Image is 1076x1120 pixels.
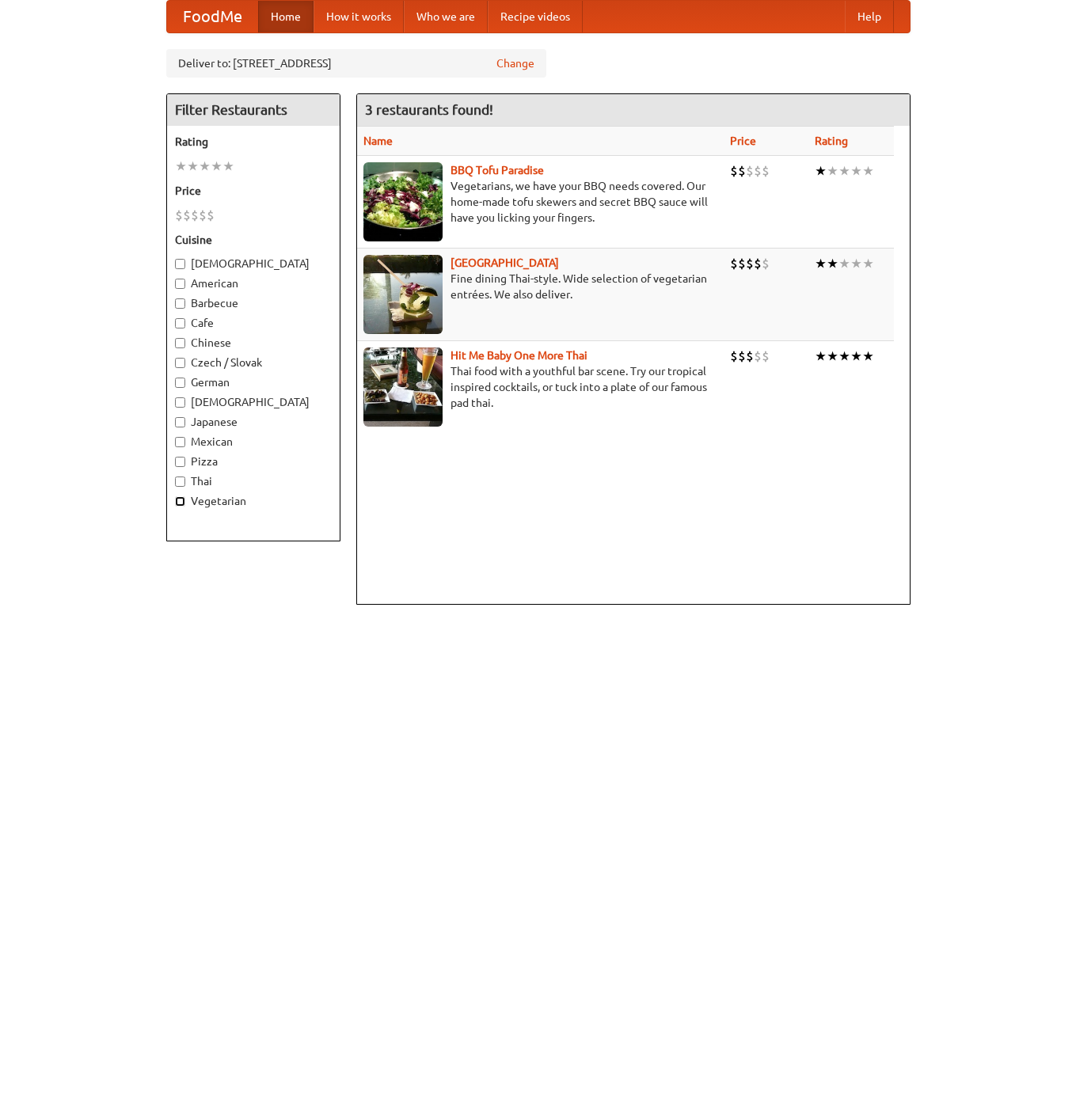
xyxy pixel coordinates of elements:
[850,162,862,180] li: ★
[175,493,332,509] label: Vegetarian
[207,207,215,224] li: $
[363,347,443,427] img: babythai.jpg
[211,158,222,175] li: ★
[183,207,191,224] li: $
[730,347,738,365] li: $
[166,49,546,78] div: Deliver to: [STREET_ADDRESS]
[363,162,443,241] img: tofuparadise.jpg
[451,164,544,177] a: BBQ Tofu Paradise
[754,347,762,365] li: $
[175,414,332,430] label: Japanese
[746,347,754,365] li: $
[314,1,404,32] a: How it works
[862,347,874,365] li: ★
[762,162,770,180] li: $
[363,363,718,411] p: Thai food with a youthful bar scene. Try our tropical inspired cocktails, or tuck into a plate of...
[496,55,534,71] a: Change
[827,255,838,272] li: ★
[451,256,559,269] a: [GEOGRAPHIC_DATA]
[827,162,838,180] li: ★
[222,158,234,175] li: ★
[738,162,746,180] li: $
[175,335,332,351] label: Chinese
[175,476,185,487] input: Thai
[167,94,340,126] h4: Filter Restaurants
[175,275,332,291] label: American
[754,162,762,180] li: $
[175,232,332,248] h5: Cuisine
[199,207,207,224] li: $
[363,178,718,226] p: Vegetarians, we have your BBQ needs covered. Our home-made tofu skewers and secret BBQ sauce will...
[363,271,718,302] p: Fine dining Thai-style. Wide selection of vegetarian entrées. We also deliver.
[845,1,894,32] a: Help
[838,347,850,365] li: ★
[730,255,738,272] li: $
[175,259,185,269] input: [DEMOGRAPHIC_DATA]
[762,347,770,365] li: $
[175,358,185,368] input: Czech / Slovak
[175,374,332,390] label: German
[815,135,848,147] a: Rating
[827,347,838,365] li: ★
[175,279,185,289] input: American
[191,207,199,224] li: $
[850,255,862,272] li: ★
[746,255,754,272] li: $
[404,1,488,32] a: Who we are
[175,207,183,224] li: $
[175,256,332,271] label: [DEMOGRAPHIC_DATA]
[175,183,332,199] h5: Price
[175,434,332,450] label: Mexican
[167,1,258,32] a: FoodMe
[175,134,332,150] h5: Rating
[175,298,185,309] input: Barbecue
[365,102,493,117] ng-pluralize: 3 restaurants found!
[815,347,827,365] li: ★
[862,162,874,180] li: ★
[363,135,393,147] a: Name
[175,158,187,175] li: ★
[175,295,332,311] label: Barbecue
[838,162,850,180] li: ★
[175,496,185,507] input: Vegetarian
[187,158,199,175] li: ★
[175,338,185,348] input: Chinese
[175,378,185,388] input: German
[175,318,185,328] input: Cafe
[738,347,746,365] li: $
[258,1,314,32] a: Home
[175,473,332,489] label: Thai
[175,355,332,370] label: Czech / Slovak
[862,255,874,272] li: ★
[451,349,587,362] a: Hit Me Baby One More Thai
[738,255,746,272] li: $
[762,255,770,272] li: $
[730,135,756,147] a: Price
[488,1,583,32] a: Recipe videos
[754,255,762,272] li: $
[175,315,332,331] label: Cafe
[838,255,850,272] li: ★
[175,437,185,447] input: Mexican
[175,397,185,408] input: [DEMOGRAPHIC_DATA]
[815,162,827,180] li: ★
[363,255,443,334] img: satay.jpg
[175,394,332,410] label: [DEMOGRAPHIC_DATA]
[175,417,185,427] input: Japanese
[815,255,827,272] li: ★
[746,162,754,180] li: $
[175,457,185,467] input: Pizza
[175,454,332,469] label: Pizza
[730,162,738,180] li: $
[850,347,862,365] li: ★
[199,158,211,175] li: ★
